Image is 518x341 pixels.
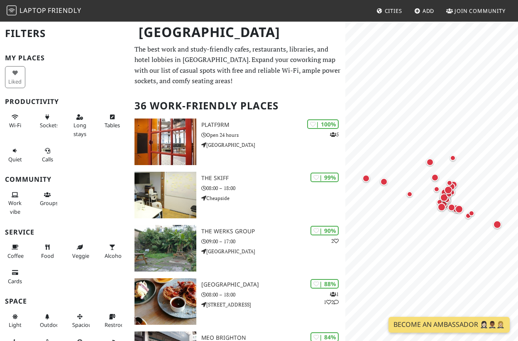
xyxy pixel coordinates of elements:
[8,156,22,163] span: Quiet
[105,321,129,329] span: Restroom
[201,301,345,309] p: [STREET_ADDRESS]
[5,54,125,62] h3: My Places
[40,199,58,207] span: Group tables
[7,4,81,18] a: LaptopFriendly LaptopFriendly
[134,93,340,119] h2: 36 Work-Friendly Places
[129,225,345,272] a: The Werks Group | 90% 2 The Werks Group 09:00 – 17:00 [GEOGRAPHIC_DATA]
[442,184,454,196] div: Map marker
[5,110,25,132] button: Wi-Fi
[201,228,345,235] h3: The Werks Group
[450,203,462,215] div: Map marker
[134,278,196,325] img: WOLFOX AVENUE
[7,252,24,259] span: Coffee
[9,321,22,329] span: Natural light
[20,6,46,15] span: Laptop
[201,175,345,182] h3: The Skiff
[446,202,457,213] div: Map marker
[201,121,345,128] h3: PLATF9RM
[102,310,122,332] button: Restroom
[201,247,345,255] p: [GEOGRAPHIC_DATA]
[467,208,476,218] div: Map marker
[463,211,473,221] div: Map marker
[423,7,435,15] span: Add
[444,190,454,200] div: Map marker
[443,3,509,18] a: Join Community
[443,196,453,206] div: Map marker
[70,240,90,262] button: Veggie
[324,290,339,306] p: 1 1 2
[201,131,345,139] p: Open 24 hours
[37,144,58,166] button: Calls
[453,203,465,215] div: Map marker
[201,281,345,288] h3: [GEOGRAPHIC_DATA]
[5,175,125,183] h3: Community
[129,119,345,165] a: PLATF9RM | 100% 5 PLATF9RM Open 24 hours [GEOGRAPHIC_DATA]
[5,144,25,166] button: Quiet
[5,240,25,262] button: Coffee
[411,3,438,18] a: Add
[129,172,345,218] a: The Skiff | 99% The Skiff 08:00 – 18:00 Cheapside
[132,21,344,44] h1: [GEOGRAPHIC_DATA]
[134,225,196,272] img: The Werks Group
[438,191,450,203] div: Map marker
[445,178,454,188] div: Map marker
[454,7,506,15] span: Join Community
[73,121,86,137] span: Long stays
[7,5,17,15] img: LaptopFriendly
[37,310,58,332] button: Outdoor
[134,44,340,86] p: The best work and study-friendly cafes, restaurants, libraries, and hotel lobbies in [GEOGRAPHIC_...
[9,121,21,129] span: Stable Wi-Fi
[379,176,389,187] div: Map marker
[432,184,442,194] div: Map marker
[331,237,339,245] p: 2
[72,321,94,329] span: Spacious
[436,201,447,213] div: Map marker
[70,310,90,332] button: Spacious
[40,321,61,329] span: Outdoor area
[72,252,89,259] span: Veggie
[201,291,345,299] p: 08:00 – 18:00
[448,153,458,163] div: Map marker
[8,277,22,285] span: Credit cards
[491,219,503,230] div: Map marker
[105,121,120,129] span: Work-friendly tables
[102,240,122,262] button: Alcohol
[5,228,125,236] h3: Service
[37,240,58,262] button: Food
[70,110,90,141] button: Long stays
[385,7,402,15] span: Cities
[430,172,440,183] div: Map marker
[41,252,54,259] span: Food
[8,199,22,215] span: People working
[310,279,339,289] div: | 88%
[438,192,450,203] div: Map marker
[201,184,345,192] p: 08:00 – 18:00
[5,266,25,288] button: Cards
[129,278,345,325] a: WOLFOX AVENUE | 88% 112 [GEOGRAPHIC_DATA] 08:00 – 18:00 [STREET_ADDRESS]
[42,156,53,163] span: Video/audio calls
[310,173,339,182] div: | 99%
[201,194,345,202] p: Cheapside
[5,188,25,218] button: Work vibe
[425,157,435,168] div: Map marker
[134,119,196,165] img: PLATF9RM
[373,3,406,18] a: Cities
[134,172,196,218] img: The Skiff
[388,317,510,333] a: Become an Ambassador 🤵🏻‍♀️🤵🏾‍♂️🤵🏼‍♀️
[5,21,125,46] h2: Filters
[435,197,445,207] div: Map marker
[102,110,122,132] button: Tables
[201,141,345,149] p: [GEOGRAPHIC_DATA]
[307,119,339,129] div: | 100%
[330,131,339,138] p: 5
[105,252,123,259] span: Alcohol
[201,237,345,245] p: 09:00 – 17:00
[5,297,125,305] h3: Space
[37,110,58,132] button: Sockets
[37,188,58,210] button: Groups
[5,98,125,106] h3: Productivity
[40,121,59,129] span: Power sockets
[405,189,415,199] div: Map marker
[48,6,81,15] span: Friendly
[361,173,371,184] div: Map marker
